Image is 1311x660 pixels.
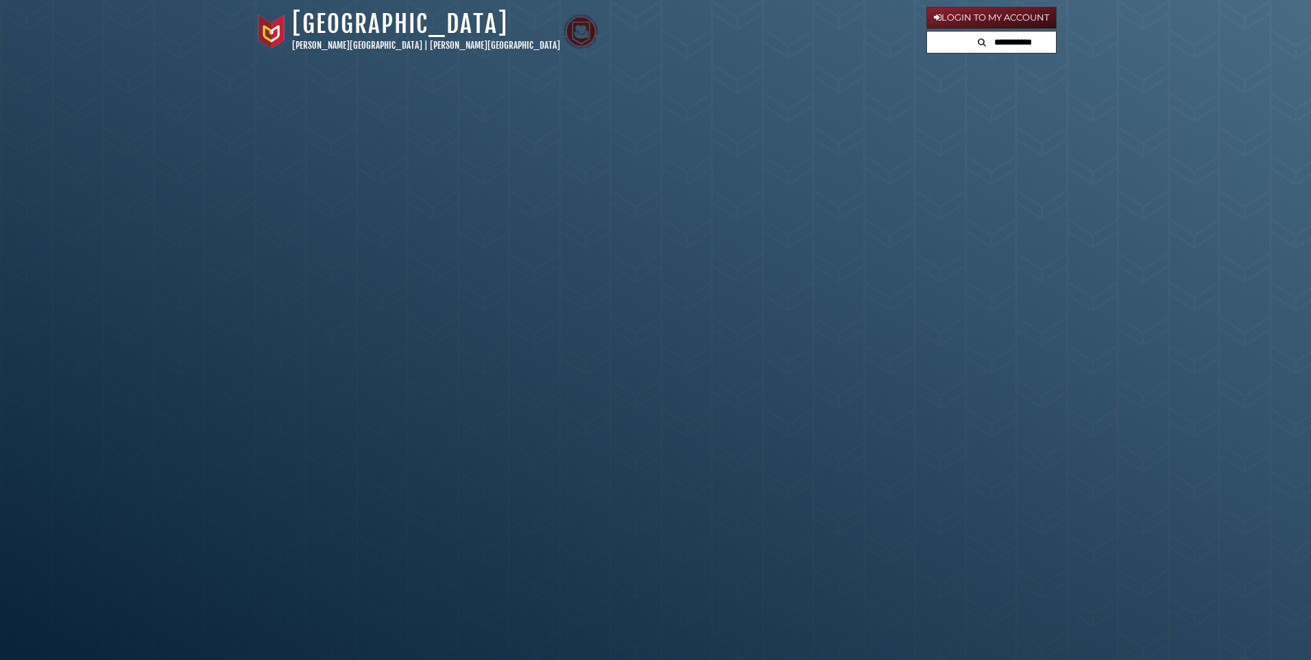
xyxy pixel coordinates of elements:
img: Calvin University [254,14,289,49]
a: [GEOGRAPHIC_DATA] [292,9,508,39]
a: [PERSON_NAME][GEOGRAPHIC_DATA] [430,40,560,51]
button: Search [974,32,990,50]
i: Search [978,38,986,47]
img: Calvin Theological Seminary [564,14,598,49]
a: Login to My Account [926,7,1057,29]
span: | [424,40,428,51]
a: [PERSON_NAME][GEOGRAPHIC_DATA] [292,40,422,51]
